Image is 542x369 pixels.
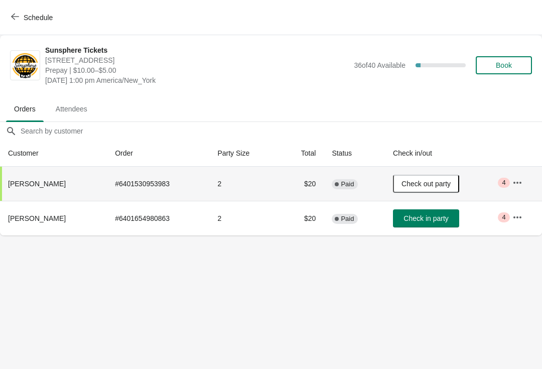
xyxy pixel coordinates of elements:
[393,209,459,227] button: Check in party
[45,55,349,65] span: [STREET_ADDRESS]
[496,61,512,69] span: Book
[341,180,354,188] span: Paid
[209,201,279,235] td: 2
[107,140,209,167] th: Order
[502,179,505,187] span: 4
[45,75,349,85] span: [DATE] 1:00 pm America/New_York
[401,180,451,188] span: Check out party
[48,100,95,118] span: Attendees
[279,201,324,235] td: $20
[107,167,209,201] td: # 6401530953983
[403,214,448,222] span: Check in party
[209,167,279,201] td: 2
[209,140,279,167] th: Party Size
[45,65,349,75] span: Prepay | $10.00–$5.00
[279,140,324,167] th: Total
[476,56,532,74] button: Book
[8,180,66,188] span: [PERSON_NAME]
[502,213,505,221] span: 4
[393,175,459,193] button: Check out party
[6,100,44,118] span: Orders
[341,215,354,223] span: Paid
[385,140,504,167] th: Check in/out
[20,122,542,140] input: Search by customer
[11,52,40,79] img: Sunsphere Tickets
[5,9,61,27] button: Schedule
[324,140,385,167] th: Status
[24,14,53,22] span: Schedule
[107,201,209,235] td: # 6401654980863
[8,214,66,222] span: [PERSON_NAME]
[279,167,324,201] td: $20
[45,45,349,55] span: Sunsphere Tickets
[354,61,405,69] span: 36 of 40 Available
